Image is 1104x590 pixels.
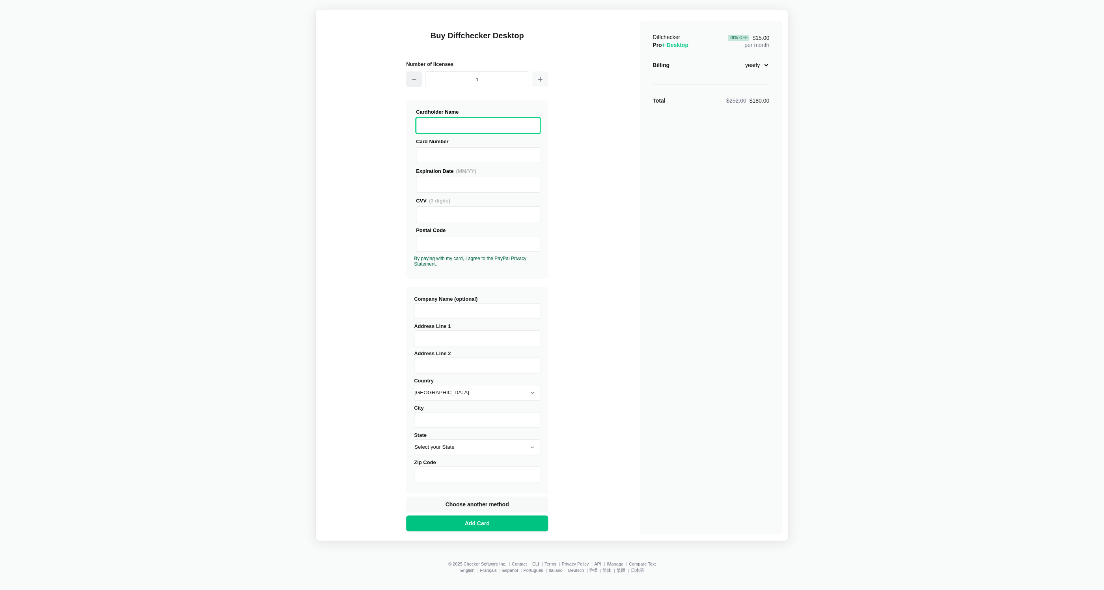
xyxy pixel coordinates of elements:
span: Diffchecker [653,34,680,40]
input: Address Line 2 [414,358,540,373]
span: $15.00 [728,35,769,41]
a: API [594,562,601,566]
button: Add Card [406,515,548,531]
a: Français [480,568,496,573]
iframe: Secure Credit Card Frame - Expiration Date [420,177,537,192]
input: Company Name (optional) [414,303,540,319]
label: Address Line 2 [414,350,540,373]
label: Country [414,378,540,401]
span: (3 digits) [429,198,450,204]
a: Italiano [548,568,562,573]
div: Expiration Date [416,167,540,175]
li: © 2025 Checker Software Inc. [448,562,512,566]
a: Privacy Policy [562,562,589,566]
input: 1 [425,71,529,87]
label: Address Line 1 [414,323,540,346]
a: 日本語 [631,568,644,573]
a: Contact [512,562,527,566]
input: Address Line 1 [414,330,540,346]
a: Terms [545,562,556,566]
input: Zip Code [414,466,540,482]
div: per month [728,33,769,49]
label: Zip Code [414,459,540,482]
span: $252.00 [726,97,746,104]
a: 简体 [602,568,611,573]
div: Cardholder Name [416,108,540,116]
strong: Total [653,97,665,104]
a: Português [523,568,543,573]
span: Choose another method [444,500,510,508]
label: State [414,432,540,455]
iframe: Secure Credit Card Frame - Credit Card Number [420,148,537,163]
div: Card Number [416,137,540,146]
div: Postal Code [416,226,540,234]
div: Billing [653,61,669,69]
span: (MM/YY) [456,168,476,174]
div: 29 % Off [728,35,749,41]
a: 繁體 [617,568,625,573]
select: Country [414,385,540,401]
a: CLI [532,562,539,566]
h2: Number of licenses [406,60,548,68]
iframe: Secure Credit Card Frame - Postal Code [420,236,537,251]
div: CVV [416,197,540,205]
div: $180.00 [726,97,769,105]
a: English [460,568,474,573]
span: + Desktop [662,42,688,48]
span: Add Card [463,519,491,527]
input: City [414,412,540,428]
iframe: Secure Credit Card Frame - CVV [420,207,537,222]
button: Choose another method [406,496,548,512]
label: City [414,405,540,428]
span: Pro [653,42,688,48]
a: हिन्दी [589,568,597,573]
iframe: Secure Credit Card Frame - Cardholder Name [420,118,537,133]
a: By paying with my card, I agree to the PayPal Privacy Statement. [414,256,526,267]
h1: Buy Diffchecker Desktop [406,30,548,51]
a: Deutsch [568,568,584,573]
a: Compare Text [629,562,656,566]
a: Español [502,568,518,573]
label: Company Name (optional) [414,296,540,319]
a: iManage [607,562,623,566]
select: State [414,439,540,455]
